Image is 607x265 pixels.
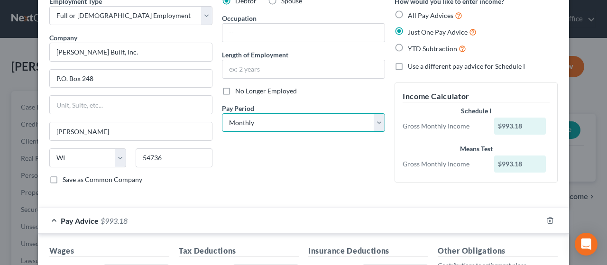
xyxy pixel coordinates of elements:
[494,155,546,173] div: $993.18
[49,245,169,257] h5: Wages
[403,106,550,116] div: Schedule I
[63,175,142,183] span: Save as Common Company
[408,45,457,53] span: YTD Subtraction
[50,122,212,140] input: Enter city...
[49,34,77,42] span: Company
[408,28,468,36] span: Just One Pay Advice
[49,43,212,62] input: Search company by name...
[403,91,550,102] h5: Income Calculator
[403,144,550,154] div: Means Test
[61,216,99,225] span: Pay Advice
[398,121,489,131] div: Gross Monthly Income
[50,70,212,88] input: Enter address...
[398,159,489,169] div: Gross Monthly Income
[101,216,128,225] span: $993.18
[222,13,257,23] label: Occupation
[222,104,254,112] span: Pay Period
[136,148,212,167] input: Enter zip...
[408,62,525,70] span: Use a different pay advice for Schedule I
[222,50,288,60] label: Length of Employment
[575,233,598,256] div: Open Intercom Messenger
[494,118,546,135] div: $993.18
[222,24,385,42] input: --
[438,245,558,257] h5: Other Obligations
[235,87,297,95] span: No Longer Employed
[222,60,385,78] input: ex: 2 years
[308,245,428,257] h5: Insurance Deductions
[408,11,453,19] span: All Pay Advices
[50,96,212,114] input: Unit, Suite, etc...
[179,245,299,257] h5: Tax Deductions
